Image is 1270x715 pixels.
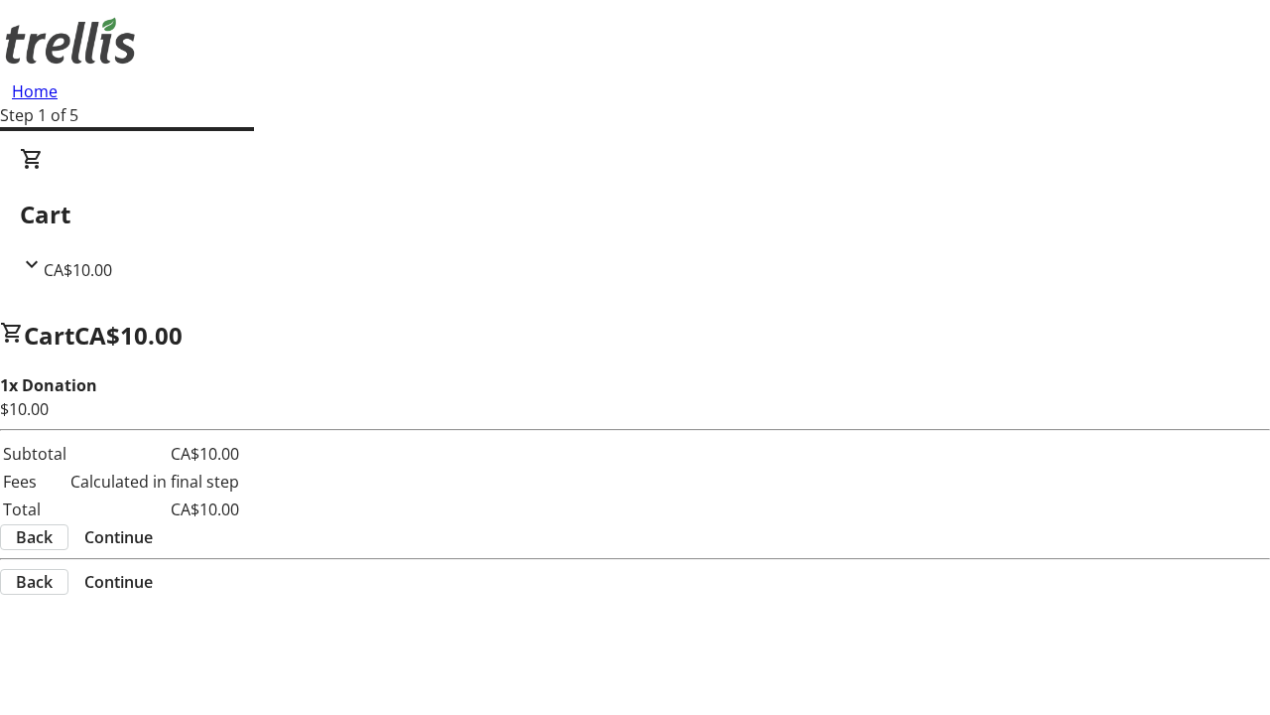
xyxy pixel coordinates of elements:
[20,197,1250,232] h2: Cart
[16,525,53,549] span: Back
[74,319,183,352] span: CA$10.00
[68,525,169,549] button: Continue
[84,525,153,549] span: Continue
[2,469,67,495] td: Fees
[24,319,74,352] span: Cart
[69,469,240,495] td: Calculated in final step
[84,570,153,594] span: Continue
[69,441,240,467] td: CA$10.00
[69,497,240,522] td: CA$10.00
[68,570,169,594] button: Continue
[2,441,67,467] td: Subtotal
[16,570,53,594] span: Back
[44,259,112,281] span: CA$10.00
[20,147,1250,282] div: CartCA$10.00
[2,497,67,522] td: Total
